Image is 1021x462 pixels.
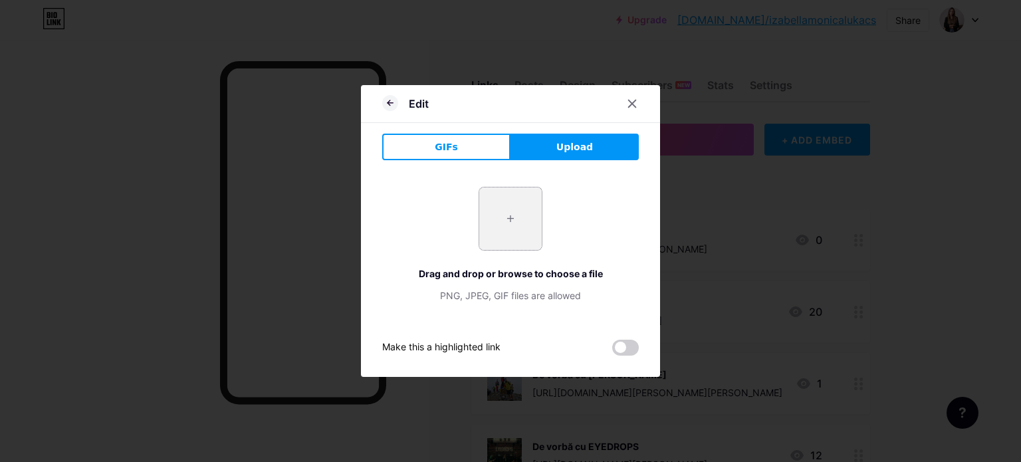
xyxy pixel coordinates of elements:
div: Drag and drop or browse to choose a file [382,267,639,281]
div: Make this a highlighted link [382,340,501,356]
div: PNG, JPEG, GIF files are allowed [382,289,639,302]
span: GIFs [435,140,458,154]
span: Upload [556,140,593,154]
button: GIFs [382,134,510,160]
button: Upload [510,134,639,160]
div: Edit [409,96,429,112]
